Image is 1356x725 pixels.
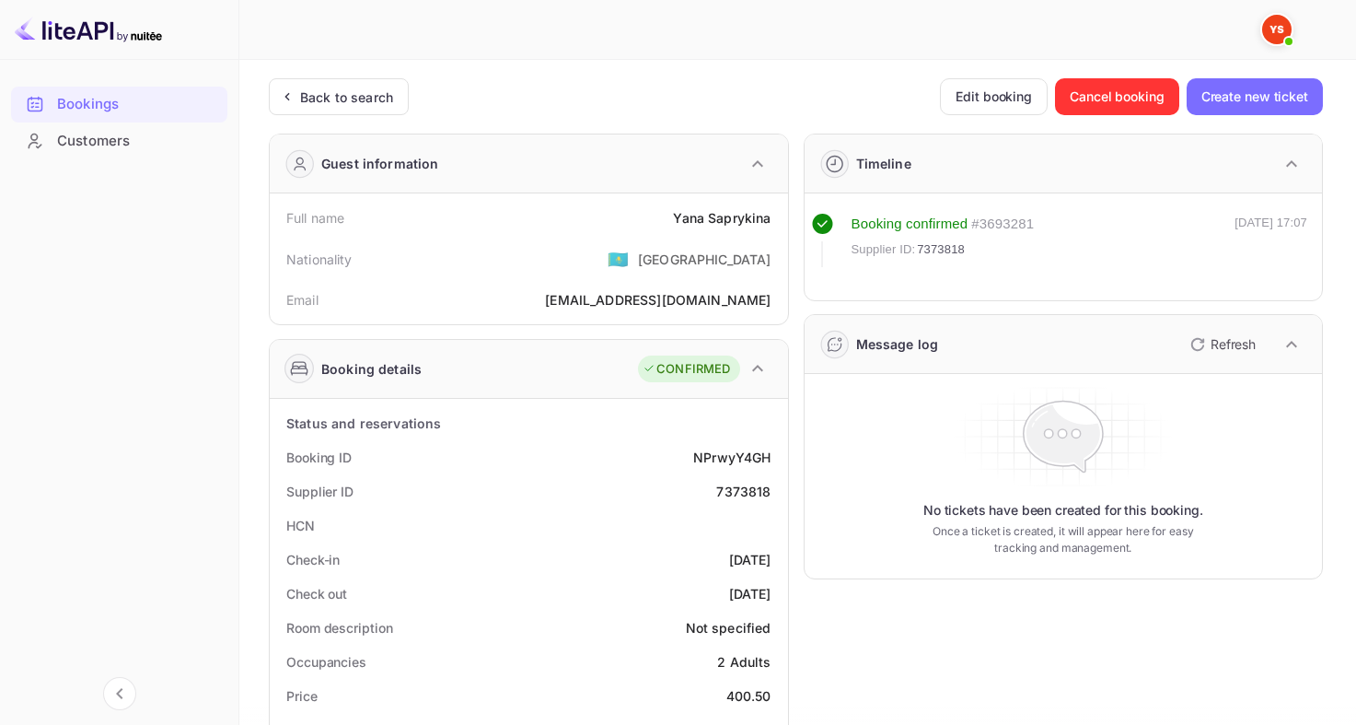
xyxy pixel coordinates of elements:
[924,523,1201,556] p: Once a ticket is created, it will appear here for easy tracking and management.
[729,584,771,603] div: [DATE]
[286,414,441,433] div: Status and reservations
[971,214,1034,235] div: # 3693281
[608,242,629,275] span: United States
[11,87,227,123] div: Bookings
[11,87,227,121] a: Bookings
[852,214,968,235] div: Booking confirmed
[286,208,344,228] div: Full name
[286,584,347,603] div: Check out
[1179,330,1263,359] button: Refresh
[103,677,136,710] button: Collapse navigation
[545,290,771,310] div: [EMAIL_ADDRESS][DOMAIN_NAME]
[729,550,771,569] div: [DATE]
[57,131,218,152] div: Customers
[286,250,353,269] div: Nationality
[1187,78,1323,115] button: Create new ticket
[917,240,965,259] span: 7373818
[693,448,771,467] div: NPrwyY4GH
[286,652,366,672] div: Occupancies
[852,240,916,259] span: Supplier ID:
[286,550,340,569] div: Check-in
[1262,15,1292,44] img: Yandex Support
[643,360,730,379] div: CONFIRMED
[11,123,227,158] a: Customers
[1055,78,1179,115] button: Cancel booking
[286,618,392,637] div: Room description
[1234,214,1307,267] div: [DATE] 17:07
[11,123,227,159] div: Customers
[940,78,1048,115] button: Edit booking
[716,482,771,501] div: 7373818
[923,501,1203,520] p: No tickets have been created for this booking.
[57,94,218,115] div: Bookings
[686,618,771,637] div: Not specified
[726,686,771,706] div: 400.50
[15,15,162,44] img: LiteAPI logo
[856,334,939,354] div: Message log
[1211,334,1256,354] p: Refresh
[286,516,315,535] div: HCN
[321,154,439,173] div: Guest information
[286,482,353,501] div: Supplier ID
[321,359,422,379] div: Booking details
[286,686,318,706] div: Price
[673,208,771,228] div: Yana Saprykina
[286,448,352,467] div: Booking ID
[286,290,319,310] div: Email
[300,88,393,107] div: Back to search
[856,154,911,173] div: Timeline
[638,250,771,269] div: [GEOGRAPHIC_DATA]
[717,652,771,672] div: 2 Adults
